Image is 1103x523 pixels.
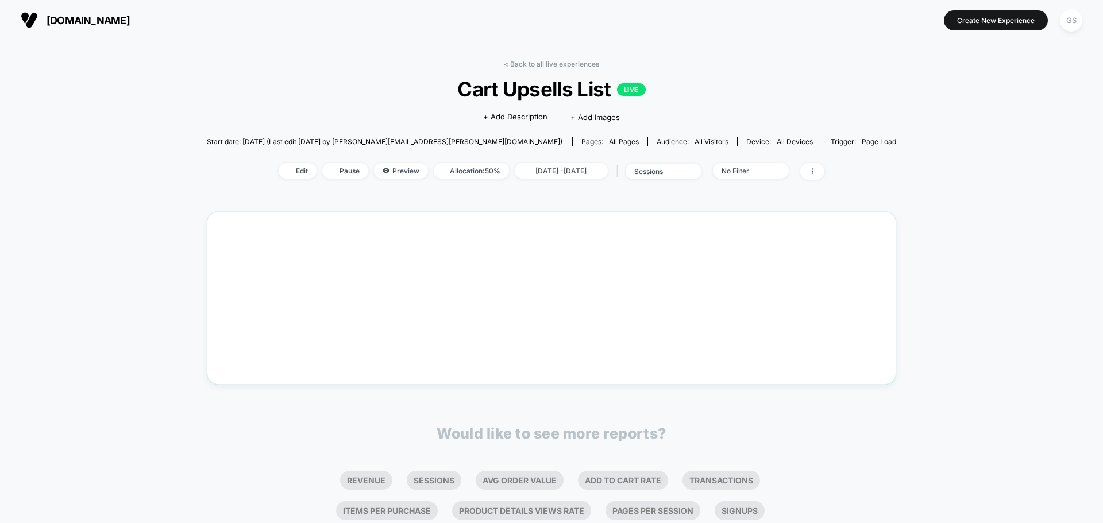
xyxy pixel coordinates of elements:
li: Pages Per Session [606,501,700,520]
li: Transactions [682,471,760,490]
li: Signups [715,501,765,520]
span: | [614,163,626,180]
li: Add To Cart Rate [578,471,668,490]
span: [DATE] - [DATE] [515,163,608,179]
span: Device: [737,137,822,146]
span: Pause [322,163,368,179]
li: Revenue [340,471,392,490]
div: Audience: [657,137,728,146]
span: + Add Images [570,113,620,122]
span: all pages [609,137,639,146]
p: Would like to see more reports? [437,425,666,442]
p: LIVE [617,83,646,96]
div: Trigger: [831,137,896,146]
span: all devices [777,137,813,146]
span: [DOMAIN_NAME] [47,14,130,26]
span: Start date: [DATE] (Last edit [DATE] by [PERSON_NAME][EMAIL_ADDRESS][PERSON_NAME][DOMAIN_NAME]) [207,137,562,146]
span: Preview [374,163,428,179]
li: Sessions [407,471,461,490]
div: No Filter [722,166,768,175]
span: + Add Description [483,111,547,123]
span: Page Load [862,137,896,146]
button: Create New Experience [944,10,1048,30]
button: GS [1056,9,1086,32]
img: Visually logo [21,11,38,29]
li: Items Per Purchase [336,501,438,520]
div: sessions [634,167,680,176]
li: Product Details Views Rate [452,501,591,520]
a: < Back to all live experiences [504,60,599,68]
span: Edit [279,163,317,179]
li: Avg Order Value [476,471,564,490]
button: [DOMAIN_NAME] [17,11,133,29]
div: Pages: [581,137,639,146]
span: Cart Upsells List [241,77,862,101]
div: GS [1060,9,1082,32]
span: Allocation: 50% [434,163,509,179]
span: All Visitors [695,137,728,146]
